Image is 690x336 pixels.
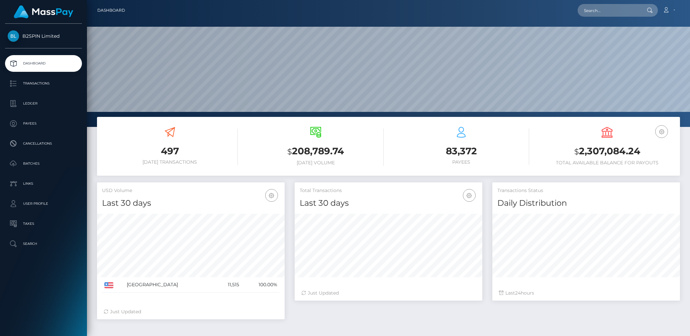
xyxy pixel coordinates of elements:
p: Batches [8,159,79,169]
h3: 497 [102,145,238,158]
h6: Total Available Balance for Payouts [539,160,675,166]
h3: 208,789.74 [248,145,384,158]
a: Search [5,235,82,252]
div: Last hours [499,290,673,297]
h3: 83,372 [394,145,529,158]
p: Links [8,179,79,189]
p: Taxes [8,219,79,229]
h4: Daily Distribution [497,197,675,209]
img: B2SPIN Limited [8,30,19,42]
div: Just Updated [301,290,476,297]
td: 11,515 [215,277,241,293]
h4: Last 30 days [300,197,477,209]
h4: Last 30 days [102,197,280,209]
p: Dashboard [8,58,79,68]
a: Dashboard [5,55,82,72]
p: Transactions [8,78,79,89]
p: Search [8,239,79,249]
h5: Transactions Status [497,187,675,194]
a: Dashboard [97,3,125,17]
input: Search... [578,4,640,17]
span: B2SPIN Limited [5,33,82,39]
a: Taxes [5,215,82,232]
a: Batches [5,155,82,172]
h3: 2,307,084.24 [539,145,675,158]
p: Cancellations [8,139,79,149]
h5: USD Volume [102,187,280,194]
span: 24 [515,290,521,296]
img: US.png [104,282,113,288]
h6: [DATE] Transactions [102,159,238,165]
h6: [DATE] Volume [248,160,384,166]
td: 100.00% [241,277,280,293]
small: $ [574,147,579,156]
small: $ [287,147,292,156]
a: Ledger [5,95,82,112]
h6: Payees [394,159,529,165]
td: [GEOGRAPHIC_DATA] [124,277,215,293]
p: Payees [8,119,79,129]
h5: Total Transactions [300,187,477,194]
a: Cancellations [5,135,82,152]
div: Just Updated [104,308,278,315]
a: Links [5,175,82,192]
img: MassPay Logo [14,5,73,18]
p: Ledger [8,99,79,109]
a: Payees [5,115,82,132]
p: User Profile [8,199,79,209]
a: Transactions [5,75,82,92]
a: User Profile [5,195,82,212]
